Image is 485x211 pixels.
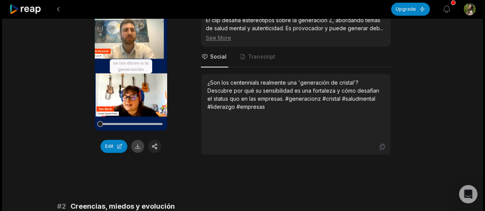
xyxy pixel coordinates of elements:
[207,79,384,111] div: ¿Son los centennials realmente una 'generación de cristal'? Descubre por qué su sensibilidad es u...
[100,140,127,153] button: Edit
[248,53,275,61] span: Transcript
[459,185,477,203] div: Open Intercom Messenger
[201,47,391,67] nav: Tabs
[206,34,386,42] div: See More
[210,53,227,61] span: Social
[391,3,430,16] button: Upgrade
[95,2,167,131] video: Your browser does not support mp4 format.
[206,16,386,42] div: El clip desafía estereotipos sobre la generación Z, abordando temas de salud mental y autenticida...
